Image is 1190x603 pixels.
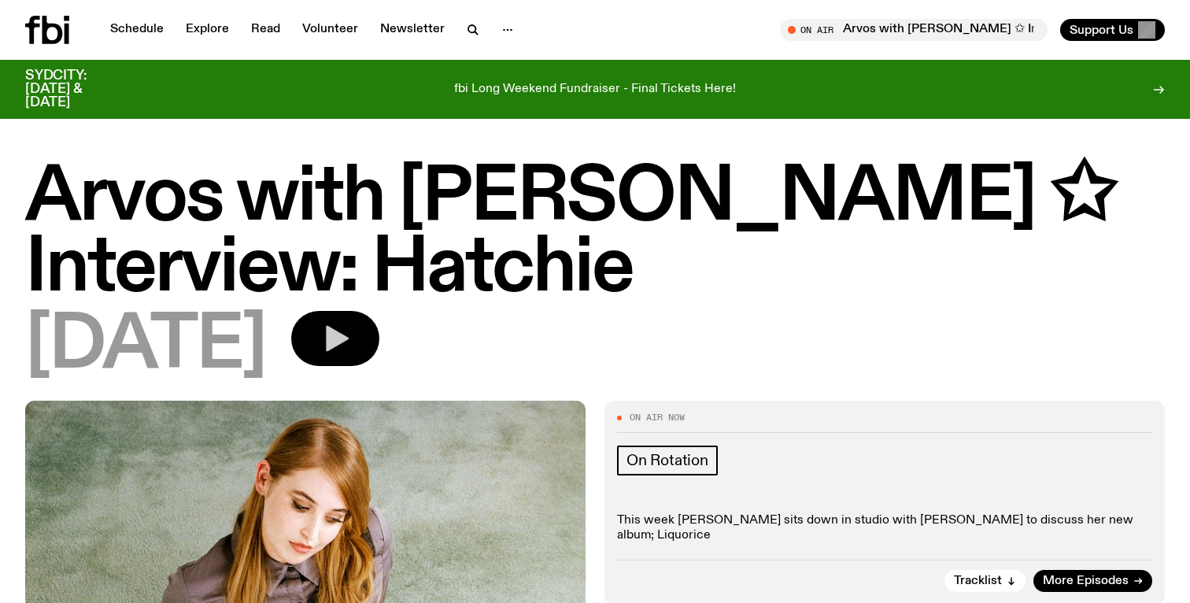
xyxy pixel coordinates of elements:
[1060,19,1165,41] button: Support Us
[617,513,1152,543] p: This week [PERSON_NAME] sits down in studio with [PERSON_NAME] to discuss her new album; Liquorice
[25,69,126,109] h3: SYDCITY: [DATE] & [DATE]
[954,575,1002,587] span: Tracklist
[242,19,290,41] a: Read
[101,19,173,41] a: Schedule
[1070,23,1133,37] span: Support Us
[617,446,718,475] a: On Rotation
[626,452,708,469] span: On Rotation
[454,83,736,97] p: fbi Long Weekend Fundraiser - Final Tickets Here!
[1043,575,1129,587] span: More Episodes
[371,19,454,41] a: Newsletter
[780,19,1048,41] button: On AirArvos with [PERSON_NAME] ✩ Interview: Hatchie
[630,413,685,422] span: On Air Now
[25,163,1165,305] h1: Arvos with [PERSON_NAME] ✩ Interview: Hatchie
[293,19,368,41] a: Volunteer
[176,19,238,41] a: Explore
[25,311,266,382] span: [DATE]
[944,570,1026,592] button: Tracklist
[1033,570,1152,592] a: More Episodes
